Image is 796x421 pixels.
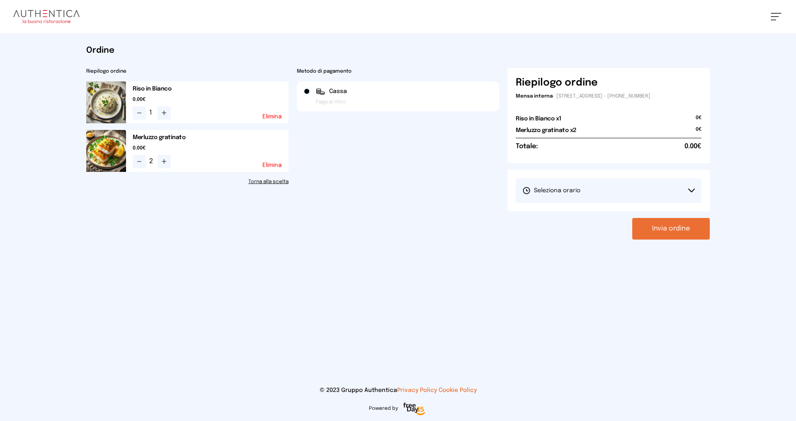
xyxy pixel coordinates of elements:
h2: Metodo di pagamento [297,68,499,75]
span: Paga al ritiro [316,99,346,105]
span: 0.00€ [133,145,289,152]
span: 0€ [696,126,701,138]
span: 0.00€ [684,142,701,152]
h6: Riepilogo ordine [516,76,598,90]
span: 1 [149,108,154,118]
img: media [86,130,126,172]
h2: Riso in Bianco x1 [516,115,561,123]
h2: Riepilogo ordine [86,68,289,75]
button: Elimina [262,162,282,168]
h6: Totale: [516,142,538,152]
img: media [86,81,126,123]
h1: Ordine [86,45,710,56]
span: Cassa [329,87,347,95]
a: Privacy Policy [397,387,437,393]
button: Elimina [262,114,282,120]
span: 0€ [696,115,701,126]
a: Torna alla scelta [86,179,289,185]
p: - [STREET_ADDRESS] - [PHONE_NUMBER] [516,93,701,100]
span: 2 [149,157,154,166]
span: 0.00€ [133,96,289,103]
h2: Riso in Bianco [133,85,289,93]
img: logo.8f33a47.png [13,10,80,23]
img: logo-freeday.3e08031.png [401,401,427,418]
a: Cookie Policy [439,387,477,393]
p: © 2023 Gruppo Authentica [13,386,783,394]
h2: Merluzzo gratinato x2 [516,126,576,135]
button: Invia ordine [632,218,710,240]
span: Powered by [369,405,398,412]
button: Seleziona orario [516,178,701,203]
span: Seleziona orario [522,186,580,195]
span: Mensa interna [516,94,553,99]
h2: Merluzzo gratinato [133,133,289,142]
